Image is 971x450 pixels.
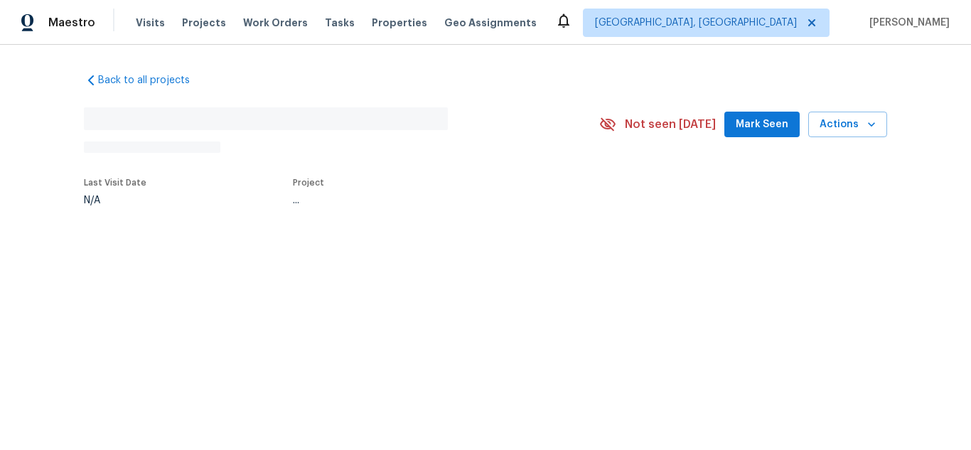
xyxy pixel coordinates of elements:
[595,16,797,30] span: [GEOGRAPHIC_DATA], [GEOGRAPHIC_DATA]
[372,16,427,30] span: Properties
[808,112,887,138] button: Actions
[182,16,226,30] span: Projects
[48,16,95,30] span: Maestro
[243,16,308,30] span: Work Orders
[864,16,950,30] span: [PERSON_NAME]
[444,16,537,30] span: Geo Assignments
[84,73,220,87] a: Back to all projects
[84,178,146,187] span: Last Visit Date
[820,116,876,134] span: Actions
[293,195,566,205] div: ...
[724,112,800,138] button: Mark Seen
[293,178,324,187] span: Project
[736,116,788,134] span: Mark Seen
[136,16,165,30] span: Visits
[84,195,146,205] div: N/A
[325,18,355,28] span: Tasks
[625,117,716,132] span: Not seen [DATE]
